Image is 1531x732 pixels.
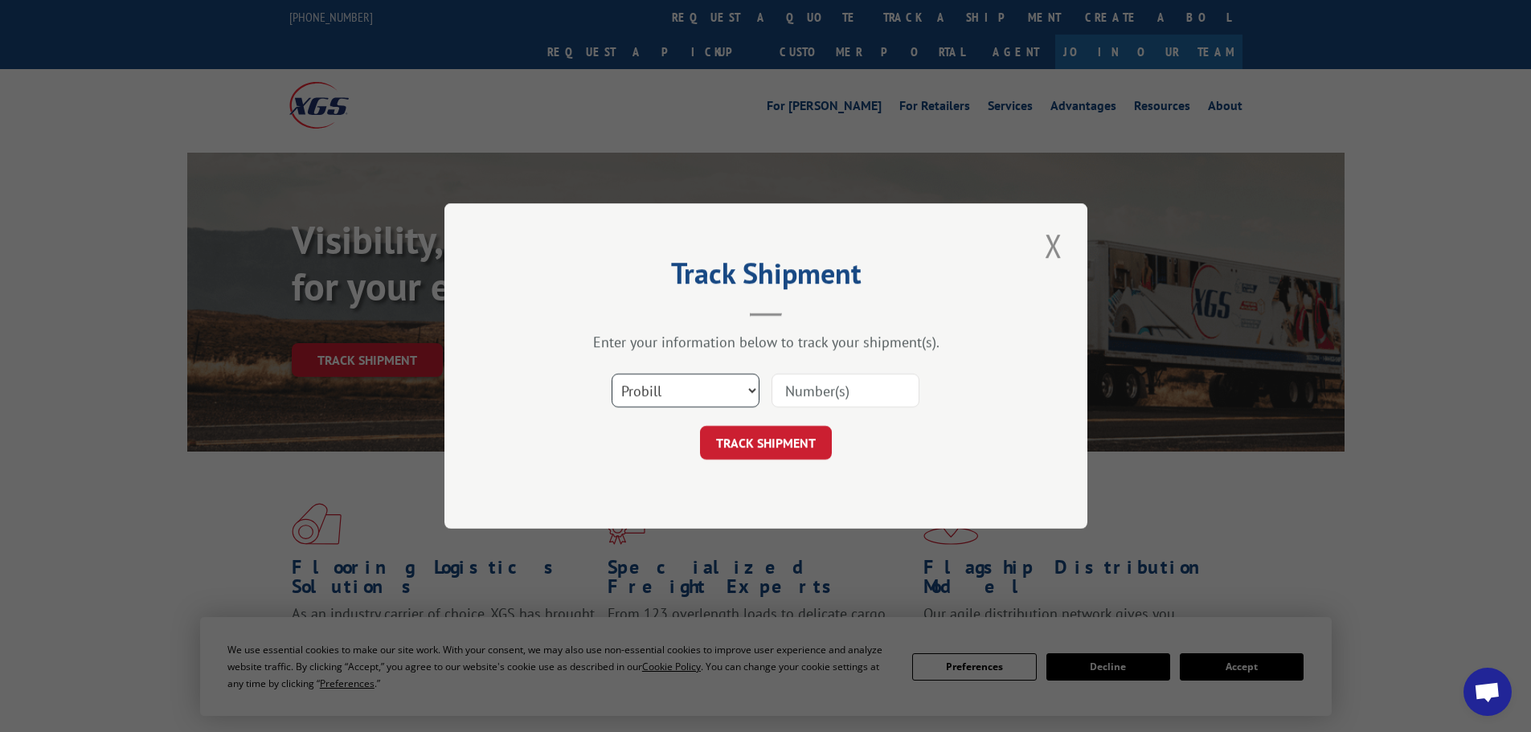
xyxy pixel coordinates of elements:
[772,374,919,407] input: Number(s)
[1463,668,1512,716] a: Open chat
[525,262,1007,292] h2: Track Shipment
[525,333,1007,351] div: Enter your information below to track your shipment(s).
[700,426,832,460] button: TRACK SHIPMENT
[1040,223,1067,268] button: Close modal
